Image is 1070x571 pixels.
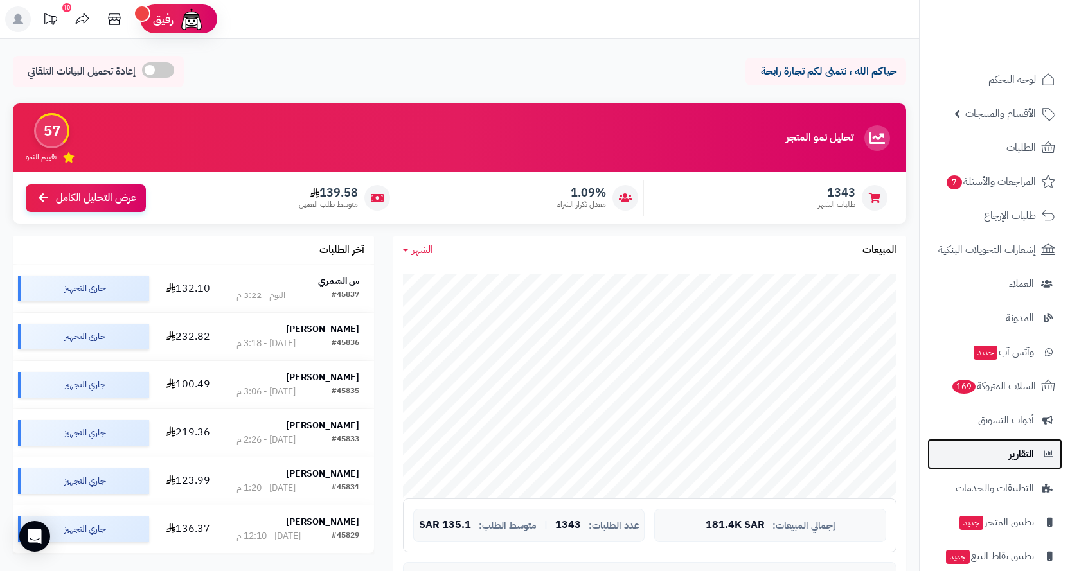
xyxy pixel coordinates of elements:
[544,520,548,530] span: |
[945,547,1034,565] span: تطبيق نقاط البيع
[34,6,66,35] a: تحديثات المنصة
[965,105,1036,123] span: الأقسام والمنتجات
[56,191,136,206] span: عرض التحليل الكامل
[786,132,853,144] h3: تحليل نمو المتجر
[26,184,146,212] a: عرض التحليل الكامل
[946,550,970,564] span: جديد
[26,152,57,163] span: تقييم النمو
[18,420,149,446] div: جاري التجهيز
[236,289,285,302] div: اليوم - 3:22 م
[18,516,149,542] div: جاري التجهيز
[318,274,359,288] strong: س الشمري
[332,337,359,350] div: #45836
[959,516,983,530] span: جديد
[179,6,204,32] img: ai-face.png
[412,242,433,258] span: الشهر
[557,186,606,200] span: 1.09%
[706,520,765,531] span: 181.4K SAR
[555,520,581,531] span: 1343
[927,371,1062,401] a: السلات المتروكة169
[927,507,1062,538] a: تطبيق المتجرجديد
[772,520,835,531] span: إجمالي المبيعات:
[28,64,136,79] span: إعادة تحميل البيانات التلقائي
[236,434,296,446] div: [DATE] - 2:26 م
[938,241,1036,259] span: إشعارات التحويلات البنكية
[1009,275,1034,293] span: العملاء
[951,377,1036,395] span: السلات المتروكة
[927,166,1062,197] a: المراجعات والأسئلة7
[974,346,997,360] span: جديد
[154,505,222,553] td: 136.37
[286,467,359,480] strong: [PERSON_NAME]
[403,243,433,258] a: الشهر
[927,234,1062,265] a: إشعارات التحويلات البنكية
[18,324,149,349] div: جاري التجهيز
[1006,139,1036,157] span: الطلبات
[154,409,222,457] td: 219.36
[332,530,359,543] div: #45829
[862,245,896,256] h3: المبيعات
[988,71,1036,89] span: لوحة التحكم
[927,64,1062,95] a: لوحة التحكم
[958,513,1034,531] span: تطبيق المتجر
[818,186,855,200] span: 1343
[927,268,1062,299] a: العملاء
[154,313,222,360] td: 232.82
[18,468,149,494] div: جاري التجهيز
[18,276,149,301] div: جاري التجهيز
[927,337,1062,367] a: وآتس آبجديد
[286,322,359,336] strong: [PERSON_NAME]
[984,207,1036,225] span: طلبات الإرجاع
[1006,309,1034,327] span: المدونة
[947,175,962,189] span: 7
[18,372,149,398] div: جاري التجهيز
[952,380,976,394] span: 169
[927,200,1062,231] a: طلبات الإرجاع
[62,3,71,12] div: 10
[927,132,1062,163] a: الطلبات
[236,482,296,495] div: [DATE] - 1:20 م
[332,482,359,495] div: #45831
[479,520,537,531] span: متوسط الطلب:
[1009,445,1034,463] span: التقارير
[945,173,1036,191] span: المراجعات والأسئلة
[818,199,855,210] span: طلبات الشهر
[557,199,606,210] span: معدل تكرار الشراء
[927,405,1062,435] a: أدوات التسويق
[927,303,1062,333] a: المدونة
[236,385,296,398] div: [DATE] - 3:06 م
[956,479,1034,497] span: التطبيقات والخدمات
[299,199,358,210] span: متوسط طلب العميل
[286,419,359,432] strong: [PERSON_NAME]
[19,521,50,552] div: Open Intercom Messenger
[332,434,359,446] div: #45833
[154,457,222,505] td: 123.99
[236,337,296,350] div: [DATE] - 3:18 م
[332,289,359,302] div: #45837
[286,371,359,384] strong: [PERSON_NAME]
[153,12,174,27] span: رفيق
[755,64,896,79] p: حياكم الله ، نتمنى لكم تجارة رابحة
[983,33,1058,60] img: logo-2.png
[154,265,222,312] td: 132.10
[927,439,1062,470] a: التقارير
[319,245,364,256] h3: آخر الطلبات
[589,520,639,531] span: عدد الطلبات:
[972,343,1034,361] span: وآتس آب
[236,530,301,543] div: [DATE] - 12:10 م
[154,361,222,408] td: 100.49
[927,473,1062,504] a: التطبيقات والخدمات
[332,385,359,398] div: #45835
[286,515,359,529] strong: [PERSON_NAME]
[419,520,471,531] span: 135.1 SAR
[978,411,1034,429] span: أدوات التسويق
[299,186,358,200] span: 139.58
